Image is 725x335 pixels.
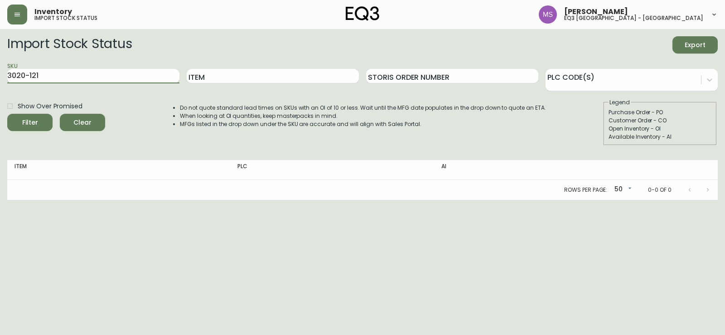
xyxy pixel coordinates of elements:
[609,125,712,133] div: Open Inventory - OI
[434,160,597,180] th: AI
[609,108,712,117] div: Purchase Order - PO
[34,8,72,15] span: Inventory
[7,160,230,180] th: Item
[609,98,631,107] legend: Legend
[180,104,546,112] li: Do not quote standard lead times on SKUs with an OI of 10 or less. Wait until the MFG date popula...
[18,102,82,111] span: Show Over Promised
[230,160,434,180] th: PLC
[34,15,97,21] h5: import stock status
[672,36,718,53] button: Export
[680,39,710,51] span: Export
[648,186,672,194] p: 0-0 of 0
[609,117,712,125] div: Customer Order - CO
[539,5,557,24] img: 1b6e43211f6f3cc0b0729c9049b8e7af
[7,114,53,131] button: Filter
[564,186,607,194] p: Rows per page:
[564,15,703,21] h5: eq3 [GEOGRAPHIC_DATA] - [GEOGRAPHIC_DATA]
[346,6,379,21] img: logo
[67,117,98,128] span: Clear
[611,182,633,197] div: 50
[180,112,546,120] li: When looking at OI quantities, keep masterpacks in mind.
[22,117,38,128] div: Filter
[180,120,546,128] li: MFGs listed in the drop down under the SKU are accurate and will align with Sales Portal.
[564,8,628,15] span: [PERSON_NAME]
[609,133,712,141] div: Available Inventory - AI
[7,36,132,53] h2: Import Stock Status
[60,114,105,131] button: Clear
